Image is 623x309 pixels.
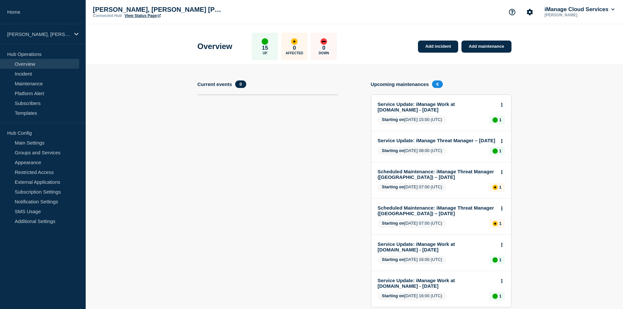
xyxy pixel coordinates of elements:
a: Scheduled Maintenance: iManage Threat Manager ([GEOGRAPHIC_DATA]) – [DATE] [378,169,496,180]
div: up [493,148,498,154]
a: Add incident [418,41,458,53]
p: 1 [499,185,501,190]
span: [DATE] 08:00 (UTC) [378,147,447,155]
button: iManage Cloud Services [543,6,616,13]
span: [DATE] 07:00 (UTC) [378,219,447,228]
h4: Current events [198,81,232,87]
div: up [262,38,268,45]
p: [PERSON_NAME] [543,13,611,17]
span: Starting on [382,148,405,153]
div: affected [291,38,298,45]
a: Scheduled Maintenance: iManage Threat Manager ([GEOGRAPHIC_DATA]) – [DATE] [378,205,496,216]
button: Support [505,5,519,19]
p: Up [263,51,267,55]
p: [PERSON_NAME], [PERSON_NAME] [PERSON_NAME], [PERSON_NAME] e [PERSON_NAME] Advogados (e-9132) [7,31,70,37]
p: 0 [293,45,296,51]
a: Service Update: iManage Work at [DOMAIN_NAME] - [DATE] [378,101,496,112]
p: Down [319,51,329,55]
div: affected [493,185,498,190]
p: [PERSON_NAME], [PERSON_NAME] [PERSON_NAME], [PERSON_NAME] e [PERSON_NAME] Advogados (e-9132) [93,6,224,13]
p: 1 [499,257,501,262]
span: [DATE] 15:00 (UTC) [378,116,447,124]
div: affected [493,221,498,226]
span: 0 [235,80,246,88]
span: Starting on [382,257,405,262]
h1: Overview [198,42,233,51]
a: Service Update: iManage Work at [DOMAIN_NAME] - [DATE] [378,241,496,252]
p: 1 [499,221,501,226]
div: up [493,117,498,123]
div: up [493,257,498,263]
p: Connected Hub [93,13,122,18]
a: Service Update: iManage Work at [DOMAIN_NAME] - [DATE] [378,278,496,289]
span: Starting on [382,221,405,226]
a: Add maintenance [461,41,511,53]
span: Starting on [382,293,405,298]
p: 1 [499,148,501,153]
h4: Upcoming maintenances [371,81,429,87]
span: 6 [432,80,443,88]
button: Account settings [523,5,537,19]
a: View Status Page [125,13,161,18]
span: Starting on [382,117,405,122]
div: down [320,38,327,45]
p: 15 [262,45,268,51]
p: 1 [499,117,501,122]
span: [DATE] 16:00 (UTC) [378,292,447,300]
span: [DATE] 16:00 (UTC) [378,256,447,264]
div: up [493,294,498,299]
span: Starting on [382,184,405,189]
p: 1 [499,294,501,299]
a: Service Update: iManage Threat Manager – [DATE] [378,138,496,143]
p: Affected [286,51,303,55]
p: 0 [322,45,325,51]
span: [DATE] 07:00 (UTC) [378,183,447,192]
